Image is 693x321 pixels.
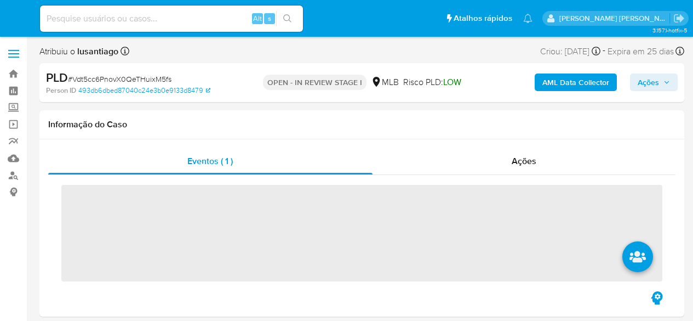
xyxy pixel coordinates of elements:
span: Expira em 25 dias [608,46,674,58]
span: Ações [638,74,659,91]
input: Pesquise usuários ou casos... [40,12,303,26]
div: MLB [371,76,399,88]
button: AML Data Collector [535,74,617,91]
b: PLD [46,69,68,86]
h1: Informação do Caso [48,119,675,130]
b: AML Data Collector [542,74,609,91]
span: Alt [253,13,262,24]
p: lucas.santiago@mercadolivre.com [559,13,670,24]
button: search-icon [276,11,299,26]
span: - [603,44,605,59]
span: Atalhos rápidos [454,13,512,24]
a: Notificações [523,14,532,23]
a: Sair [673,13,685,24]
span: Risco PLD: [403,76,461,88]
span: # Vdt5cc6PnovX0QeTHuixM5fs [68,74,171,85]
span: ‌ [61,185,662,281]
span: LOW [443,76,461,88]
a: 493db6dbed87040c24e3b0e9133d8479 [78,86,210,95]
span: Atribuiu o [39,46,118,58]
p: OPEN - IN REVIEW STAGE I [263,75,366,90]
b: lusantiago [75,45,118,58]
span: Eventos ( 1 ) [187,155,233,167]
div: Criou: [DATE] [540,44,600,59]
span: s [268,13,271,24]
span: Ações [512,155,536,167]
button: Ações [630,74,678,91]
b: Person ID [46,86,76,95]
